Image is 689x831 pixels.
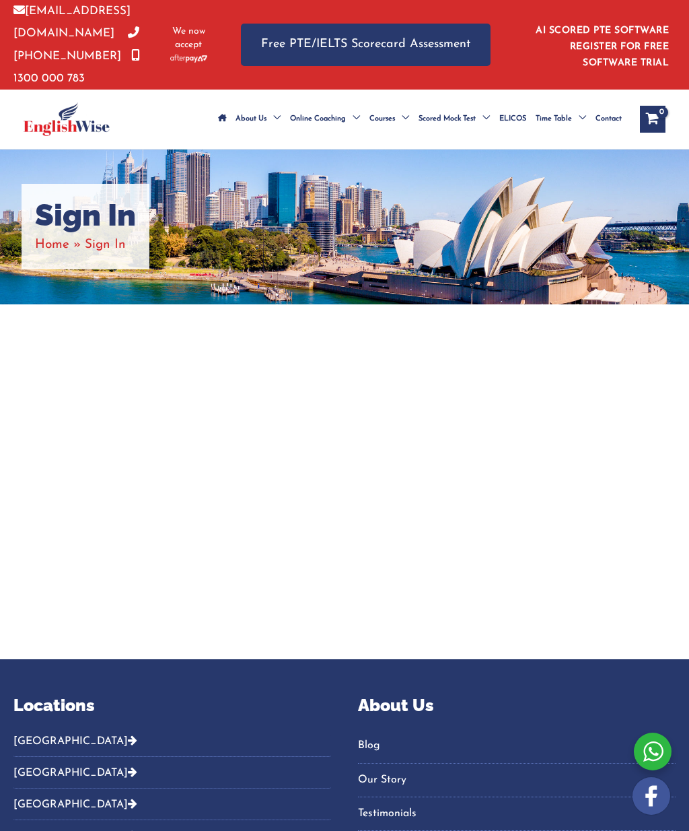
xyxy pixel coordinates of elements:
[572,96,586,143] span: Menu Toggle
[170,55,207,62] img: Afterpay-Logo
[35,238,69,251] a: Home
[13,735,331,757] button: [GEOGRAPHIC_DATA]
[35,234,136,256] nav: Breadcrumbs
[231,96,285,143] a: About UsMenu Toggle
[35,197,136,234] h1: Sign In
[13,789,331,820] button: [GEOGRAPHIC_DATA]
[595,96,622,143] span: Contact
[358,735,676,757] a: Blog
[499,96,526,143] span: ELICOS
[235,96,266,143] span: About Us
[536,26,669,68] a: AI SCORED PTE SOFTWARE REGISTER FOR FREE SOFTWARE TRIAL
[13,693,331,719] p: Locations
[358,769,676,791] a: Our Story
[13,51,140,84] a: 1300 000 783
[358,693,676,719] p: About Us
[414,96,495,143] a: Scored Mock TestMenu Toggle
[358,803,676,825] a: Testimonials
[241,24,491,66] a: Free PTE/IELTS Scorecard Assessment
[13,5,131,39] a: [EMAIL_ADDRESS][DOMAIN_NAME]
[290,96,346,143] span: Online Coaching
[632,777,670,815] img: white-facebook.png
[476,96,490,143] span: Menu Toggle
[591,96,626,143] a: Contact
[495,96,531,143] a: ELICOS
[266,96,281,143] span: Menu Toggle
[365,96,414,143] a: CoursesMenu Toggle
[369,96,395,143] span: Courses
[213,96,626,143] nav: Site Navigation: Main Menu
[13,28,139,61] a: [PHONE_NUMBER]
[536,96,572,143] span: Time Table
[346,96,360,143] span: Menu Toggle
[531,96,591,143] a: Time TableMenu Toggle
[13,757,331,789] button: [GEOGRAPHIC_DATA]
[285,96,365,143] a: Online CoachingMenu Toggle
[24,102,110,136] img: cropped-ew-logo
[517,15,676,75] aside: Header Widget 1
[85,238,126,251] span: Sign In
[640,106,665,133] a: View Shopping Cart, empty
[179,372,510,584] iframe: YouTube video player
[395,96,409,143] span: Menu Toggle
[170,25,207,52] span: We now accept
[419,96,476,143] span: Scored Mock Test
